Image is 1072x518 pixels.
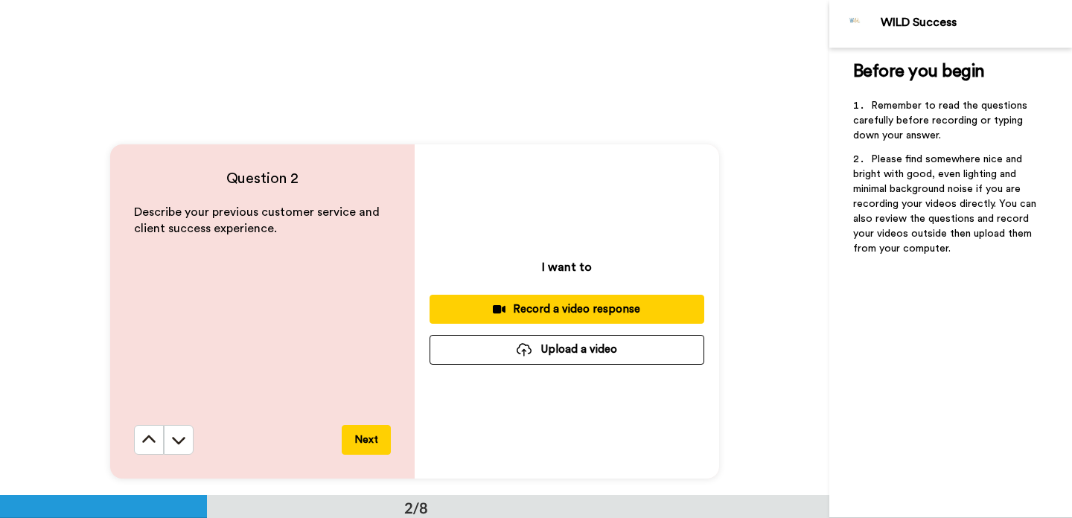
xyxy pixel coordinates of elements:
[853,154,1039,254] span: Please find somewhere nice and bright with good, even lighting and minimal background noise if yo...
[853,63,985,80] span: Before you begin
[853,100,1030,141] span: Remember to read the questions carefully before recording or typing down your answer.
[441,301,692,317] div: Record a video response
[134,168,391,189] h4: Question 2
[134,206,383,235] span: Describe your previous customer service and client success experience.
[430,335,704,364] button: Upload a video
[380,497,452,518] div: 2/8
[430,295,704,324] button: Record a video response
[342,425,391,455] button: Next
[837,6,873,42] img: Profile Image
[542,258,592,276] p: I want to
[881,16,1071,30] div: WILD Success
